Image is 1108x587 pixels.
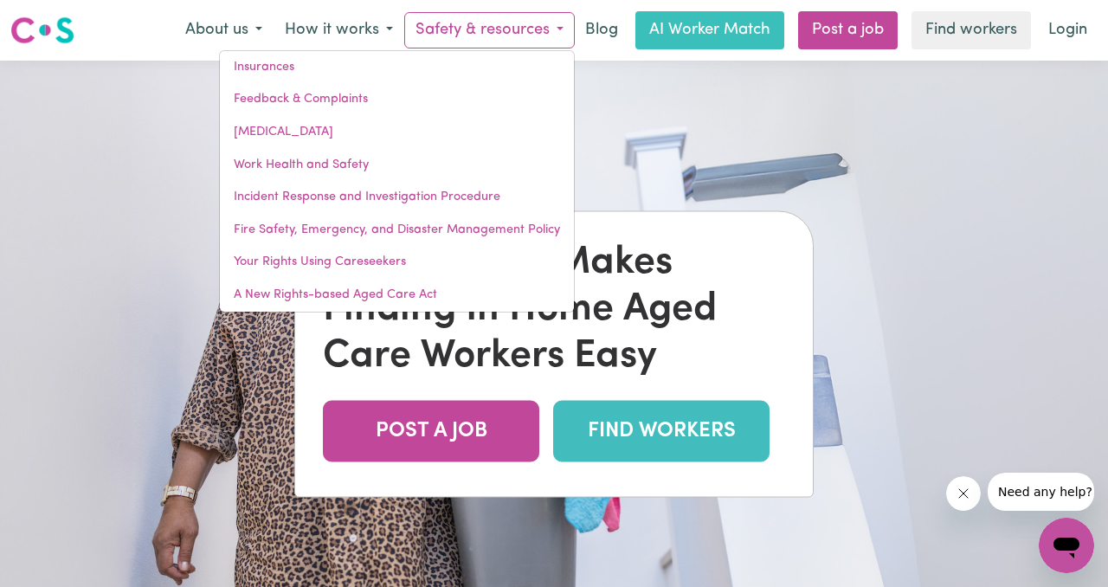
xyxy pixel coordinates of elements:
a: Find workers [912,11,1031,49]
a: Incident Response and Investigation Procedure [220,181,574,214]
a: AI Worker Match [635,11,784,49]
a: Careseekers logo [10,10,74,50]
button: Safety & resources [404,12,575,48]
a: Post a job [798,11,898,49]
a: Login [1038,11,1098,49]
button: About us [174,12,274,48]
button: How it works [274,12,404,48]
a: [MEDICAL_DATA] [220,116,574,149]
a: Insurances [220,51,574,84]
a: Your Rights Using Careseekers [220,246,574,279]
a: Fire Safety, Emergency, and Disaster Management Policy [220,214,574,247]
iframe: Close message [946,476,981,511]
a: Feedback & Complaints [220,83,574,116]
img: Careseekers logo [10,15,74,46]
div: Safety & resources [219,50,575,313]
a: A New Rights-based Aged Care Act [220,279,574,312]
iframe: Button to launch messaging window [1039,518,1094,573]
a: FIND WORKERS [553,401,770,462]
iframe: Message from company [988,473,1094,511]
a: Blog [575,11,628,49]
a: Work Health and Safety [220,149,574,182]
a: POST A JOB [323,401,539,462]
